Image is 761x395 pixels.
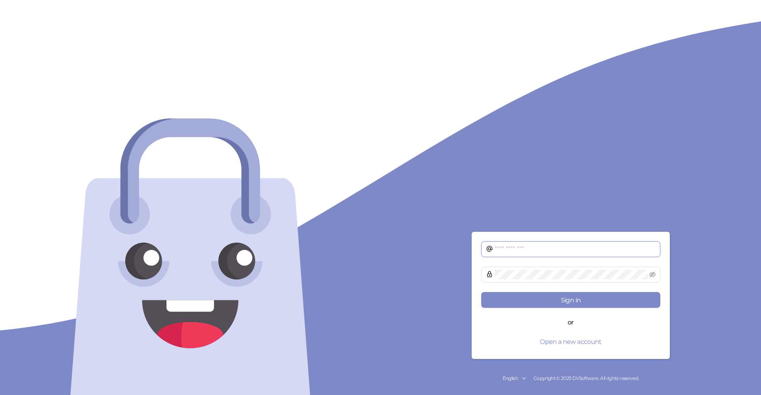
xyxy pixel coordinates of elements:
div: English [503,375,518,382]
a: Open a new account [481,338,660,345]
div: Copyright © 2025 DVSoftware. All rights reserved. [380,375,761,382]
img: logo-face.svg [67,118,313,395]
button: Sign in [481,292,660,308]
span: or [561,317,580,327]
span: eye-invisible [649,271,656,278]
button: Open a new account [481,334,660,349]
